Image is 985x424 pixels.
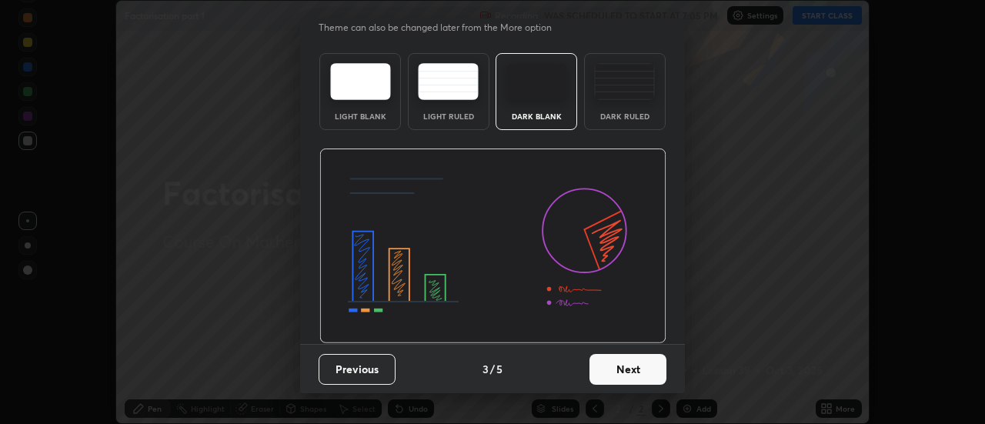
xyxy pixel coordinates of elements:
img: lightTheme.e5ed3b09.svg [330,63,391,100]
div: Light Blank [329,112,391,120]
p: Theme can also be changed later from the More option [319,21,568,35]
div: Dark Blank [506,112,567,120]
h4: 3 [482,361,489,377]
button: Previous [319,354,396,385]
h4: 5 [496,361,503,377]
img: lightRuledTheme.5fabf969.svg [418,63,479,100]
button: Next [589,354,666,385]
img: darkTheme.f0cc69e5.svg [506,63,567,100]
div: Dark Ruled [594,112,656,120]
div: Light Ruled [418,112,479,120]
img: darkThemeBanner.d06ce4a2.svg [319,149,666,344]
img: darkRuledTheme.de295e13.svg [594,63,655,100]
h4: / [490,361,495,377]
